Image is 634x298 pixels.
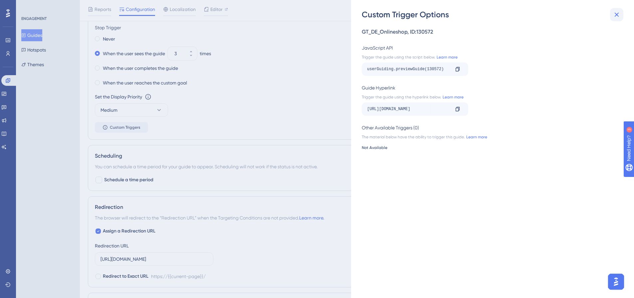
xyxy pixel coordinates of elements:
div: Guide Hyperlink [362,84,619,92]
div: userGuiding.previewGuide(130572) [367,64,450,74]
div: Not Available [362,145,619,150]
div: Custom Trigger Options [362,9,625,20]
div: [URL][DOMAIN_NAME] [367,104,450,114]
iframe: UserGuiding AI Assistant Launcher [606,272,626,292]
div: Trigger the guide using the hyperlink below. [362,94,619,100]
a: Learn more [465,134,487,140]
div: The material below have the ability to trigger this guide. [362,134,619,140]
div: 3 [46,3,48,9]
div: GT_DE_Onlineshop , ID: 130572 [362,28,619,36]
span: Need Help? [16,2,42,10]
a: Learn more [441,94,464,100]
div: JavaScript API [362,44,619,52]
a: Learn more [435,55,458,60]
div: Other Available Triggers (0) [362,124,619,132]
div: Trigger the guide using the script below. [362,55,619,60]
